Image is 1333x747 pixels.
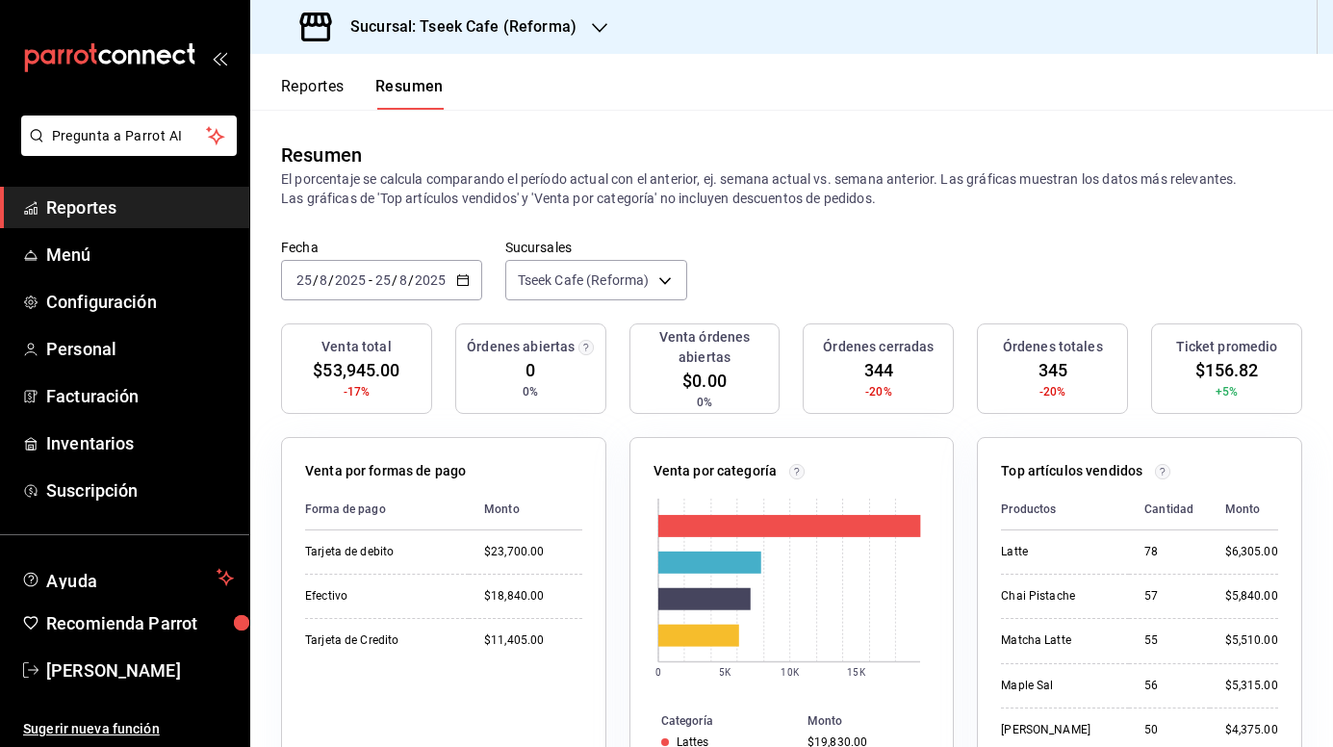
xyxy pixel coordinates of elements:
text: 0 [655,667,661,678]
a: Pregunta a Parrot AI [13,140,237,160]
th: Productos [1001,489,1129,530]
div: 55 [1144,632,1193,649]
div: $18,840.00 [484,588,582,605]
span: Recomienda Parrot [46,610,234,636]
button: Pregunta a Parrot AI [21,116,237,156]
div: [PERSON_NAME] [1001,722,1114,738]
h3: Órdenes cerradas [823,337,934,357]
p: El porcentaje se calcula comparando el período actual con el anterior, ej. semana actual vs. sema... [281,169,1302,208]
div: $11,405.00 [484,632,582,649]
span: Facturación [46,383,234,409]
th: Cantidad [1129,489,1209,530]
div: Latte [1001,544,1114,560]
th: Monto [800,710,953,732]
text: 5K [719,667,731,678]
span: - [369,272,372,288]
span: $53,945.00 [313,357,399,383]
span: $0.00 [682,368,727,394]
div: Tarjeta de Credito [305,632,453,649]
text: 10K [781,667,799,678]
p: Venta por categoría [654,461,778,481]
span: 0% [523,383,538,400]
div: $6,305.00 [1225,544,1278,560]
span: Menú [46,242,234,268]
span: -20% [865,383,892,400]
span: Personal [46,336,234,362]
span: Suscripción [46,477,234,503]
h3: Venta órdenes abiertas [638,327,772,368]
h3: Ticket promedio [1176,337,1278,357]
h3: Órdenes totales [1003,337,1103,357]
div: Maple Sal [1001,678,1114,694]
span: Pregunta a Parrot AI [52,126,207,146]
label: Fecha [281,241,482,254]
p: Venta por formas de pago [305,461,466,481]
div: Efectivo [305,588,453,605]
div: $4,375.00 [1225,722,1278,738]
div: $5,510.00 [1225,632,1278,649]
span: 344 [864,357,893,383]
div: Tarjeta de debito [305,544,453,560]
input: -- [295,272,313,288]
span: / [313,272,319,288]
div: $23,700.00 [484,544,582,560]
div: Matcha Latte [1001,632,1114,649]
input: -- [398,272,408,288]
button: Reportes [281,77,345,110]
th: Monto [469,489,582,530]
button: open_drawer_menu [212,50,227,65]
input: ---- [334,272,367,288]
span: Inventarios [46,430,234,456]
th: Forma de pago [305,489,469,530]
input: ---- [414,272,447,288]
span: / [392,272,397,288]
span: 345 [1038,357,1067,383]
div: $5,840.00 [1225,588,1278,605]
input: -- [374,272,392,288]
span: -20% [1039,383,1066,400]
div: 50 [1144,722,1193,738]
div: 57 [1144,588,1193,605]
p: Top artículos vendidos [1001,461,1142,481]
div: 56 [1144,678,1193,694]
th: Monto [1210,489,1278,530]
span: 0% [697,394,712,411]
div: navigation tabs [281,77,444,110]
th: Categoría [630,710,800,732]
div: $5,315.00 [1225,678,1278,694]
span: +5% [1216,383,1238,400]
span: Sugerir nueva función [23,719,234,739]
span: Tseek Cafe (Reforma) [518,270,650,290]
h3: Venta total [321,337,391,357]
span: -17% [344,383,371,400]
h3: Sucursal: Tseek Cafe (Reforma) [335,15,577,39]
span: / [328,272,334,288]
h3: Órdenes abiertas [467,337,575,357]
span: $156.82 [1195,357,1259,383]
span: Reportes [46,194,234,220]
div: Resumen [281,141,362,169]
text: 15K [847,667,865,678]
button: Resumen [375,77,444,110]
span: Configuración [46,289,234,315]
label: Sucursales [505,241,687,254]
span: / [408,272,414,288]
span: [PERSON_NAME] [46,657,234,683]
input: -- [319,272,328,288]
span: 0 [526,357,535,383]
span: Ayuda [46,566,209,589]
div: Chai Pistache [1001,588,1114,605]
div: 78 [1144,544,1193,560]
